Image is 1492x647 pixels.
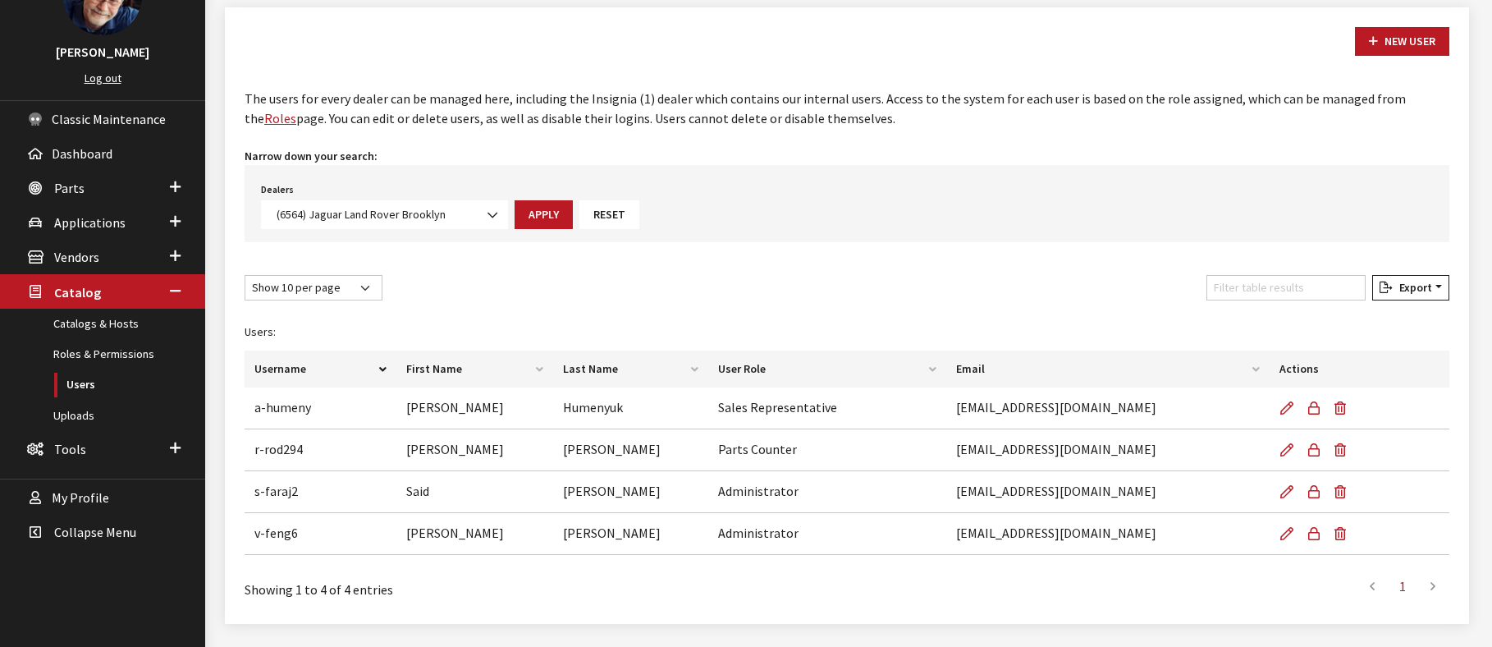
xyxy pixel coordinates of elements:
h3: [PERSON_NAME] [16,42,189,62]
div: Showing 1 to 4 of 4 entries [245,568,735,599]
button: Delete User [1327,513,1360,554]
a: Edit User [1279,388,1301,429]
th: Actions [1270,351,1449,388]
span: Tools [54,441,86,457]
td: [PERSON_NAME] [396,388,554,429]
td: [PERSON_NAME] [553,471,708,513]
a: Edit User [1279,471,1301,512]
td: [EMAIL_ADDRESS][DOMAIN_NAME] [946,429,1270,471]
button: Disable User [1301,471,1327,512]
button: Disable User [1301,388,1327,429]
td: Administrator [708,513,946,555]
th: Last Name: activate to sort column ascending [553,351,708,388]
td: Administrator [708,471,946,513]
span: Applications [54,214,126,231]
span: Collapse Menu [54,524,136,540]
td: [EMAIL_ADDRESS][DOMAIN_NAME] [946,513,1270,555]
caption: Users: [245,314,1449,351]
td: [PERSON_NAME] [553,513,708,555]
button: Apply [515,200,573,229]
td: Said [396,471,554,513]
a: Edit User [1279,513,1301,554]
td: [PERSON_NAME] [396,513,554,555]
td: [EMAIL_ADDRESS][DOMAIN_NAME] [946,388,1270,429]
span: Export [1393,280,1432,295]
a: 1 [1388,570,1417,603]
a: Log out [85,71,121,85]
label: Dealers [261,182,294,197]
td: [PERSON_NAME] [396,429,554,471]
a: Edit User [1279,429,1301,470]
button: Delete User [1327,429,1360,470]
p: The users for every dealer can be managed here, including the Insignia (1) dealer which contains ... [245,89,1449,128]
td: r-rod294 [245,429,396,471]
th: Email: activate to sort column ascending [946,351,1270,388]
td: a-humeny [245,388,396,429]
button: Reset [579,200,639,229]
button: Disable User [1301,513,1327,554]
a: New User [1355,27,1449,56]
span: My Profile [52,489,109,506]
span: Catalog [54,284,101,301]
th: User Role: activate to sort column ascending [708,351,946,388]
span: Parts [54,180,85,196]
button: Delete User [1327,388,1360,429]
span: Vendors [54,250,99,266]
span: (6564) Jaguar Land Rover Brooklyn [272,206,497,223]
h4: Narrow down your search: [245,148,1449,165]
span: Dashboard [52,145,112,162]
td: s-faraj2 [245,471,396,513]
button: Export [1372,275,1449,301]
td: Parts Counter [708,429,946,471]
span: Classic Maintenance [52,111,166,127]
td: v-feng6 [245,513,396,555]
td: Humenyuk [553,388,708,429]
button: Disable User [1301,429,1327,470]
span: (6564) Jaguar Land Rover Brooklyn [261,200,508,229]
td: Sales Representative [708,388,946,429]
td: [EMAIL_ADDRESS][DOMAIN_NAME] [946,471,1270,513]
input: Filter table results [1206,275,1366,301]
button: Delete User [1327,471,1360,512]
th: Username: activate to sort column descending [245,351,396,388]
a: Roles [264,110,296,126]
td: [PERSON_NAME] [553,429,708,471]
th: First Name: activate to sort column ascending [396,351,554,388]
